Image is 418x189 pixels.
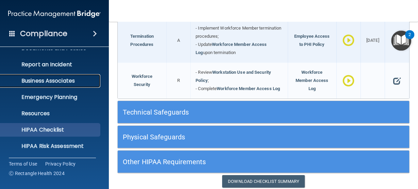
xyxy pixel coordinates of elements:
p: HIPAA Checklist [4,126,97,133]
a: Download Checklist Summary [222,175,305,188]
p: Resources [4,110,97,117]
p: Documents and Policies [4,45,97,52]
button: Open Resource Center, 2 new notifications [391,31,411,51]
a: Workforce Security [131,74,152,87]
p: Emergency Planning [4,94,97,101]
h4: Compliance [20,29,67,38]
h5: Other HIPAA Requirements [123,158,331,166]
span: - Implement Workforce Member termination procedures; [196,25,281,39]
div: [DATE] [361,18,385,63]
img: PMB logo [8,7,101,21]
h5: Technical Safeguards [123,108,331,116]
div: R [166,63,190,99]
a: Termination Procedures [130,34,154,47]
span: - Complete [196,86,217,91]
p: HIPAA Risk Assessment [4,143,97,150]
iframe: Drift Widget Chat Controller [384,142,410,168]
a: Workforce Member Access Log [196,42,267,55]
a: Terms of Use [9,160,37,167]
a: Workstation Use and Security Policy [196,70,271,83]
a: Privacy Policy [45,160,76,167]
a: Workforce Member Access Log [217,86,280,91]
p: Business Associates [4,78,97,84]
span: Workforce Member Access Log [296,70,328,91]
span: - Review [196,70,212,75]
span: Ⓒ Rectangle Health 2024 [9,170,65,177]
div: 2 [408,35,411,44]
span: - Update [196,42,212,47]
span: Employee Access to PHI Policy [294,34,330,47]
span: ; [208,78,209,83]
span: upon termination [203,50,236,55]
h5: Physical Safeguards [123,133,331,141]
p: Report an Incident [4,61,97,68]
div: A [166,18,190,63]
